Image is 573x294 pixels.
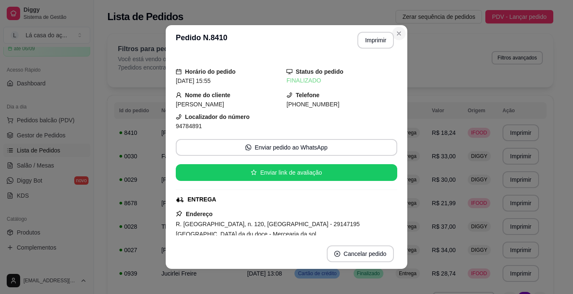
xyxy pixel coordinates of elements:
strong: Status do pedido [296,68,344,75]
strong: Nome do cliente [185,92,230,98]
span: 94784891 [176,123,202,129]
span: calendar [176,69,182,75]
div: FINALIZADO [286,76,397,85]
span: R. [GEOGRAPHIC_DATA], n. 120, [GEOGRAPHIC_DATA] - 29147195 [GEOGRAPHIC_DATA] da du doce - Mercear... [176,221,360,237]
div: ENTREGA [188,195,216,204]
button: close-circleCancelar pedido [327,245,394,262]
strong: Localizador do número [185,113,250,120]
span: [PERSON_NAME] [176,101,224,108]
strong: Telefone [296,92,320,98]
button: whats-appEnviar pedido ao WhatsApp [176,139,397,156]
h3: Pedido N. 8410 [176,32,227,49]
button: starEnviar link de avaliação [176,164,397,181]
button: Close [392,27,406,40]
strong: Horário do pedido [185,68,236,75]
span: user [176,92,182,98]
span: phone [176,114,182,120]
span: pushpin [176,210,182,217]
span: star [251,170,257,175]
span: phone [286,92,292,98]
span: [DATE] 15:55 [176,77,211,84]
span: desktop [286,69,292,75]
button: Imprimir [357,32,394,49]
span: whats-app [245,144,251,150]
strong: Endereço [186,211,213,217]
span: close-circle [334,251,340,257]
span: [PHONE_NUMBER] [286,101,339,108]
